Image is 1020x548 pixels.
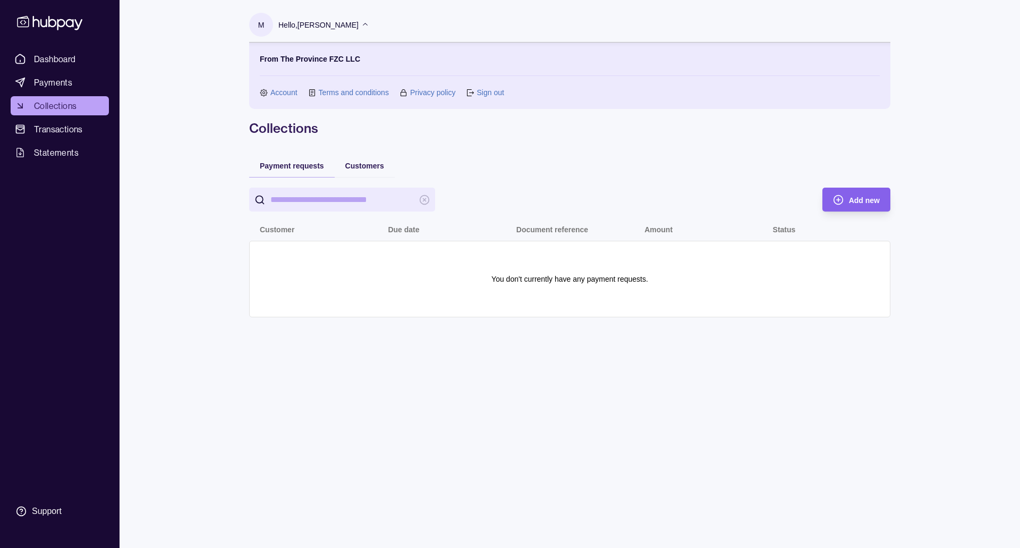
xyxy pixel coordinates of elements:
p: You don't currently have any payment requests. [491,273,648,285]
a: Payments [11,73,109,92]
p: Hello, [PERSON_NAME] [278,19,359,31]
p: Due date [388,225,419,234]
a: Transactions [11,120,109,139]
input: search [270,188,414,212]
h1: Collections [249,120,890,137]
span: Transactions [34,123,83,136]
span: Statements [34,146,79,159]
a: Terms and conditions [319,87,389,98]
button: Add new [822,188,890,212]
a: Statements [11,143,109,162]
span: Payments [34,76,72,89]
a: Account [270,87,297,98]
a: Privacy policy [410,87,456,98]
p: Document reference [516,225,588,234]
p: From The Province FZC LLC [260,53,360,65]
a: Dashboard [11,49,109,69]
p: M [258,19,265,31]
a: Support [11,500,109,522]
span: Dashboard [34,53,76,65]
div: Support [32,505,62,517]
p: Amount [644,225,673,234]
p: Status [773,225,796,234]
span: Customers [345,162,384,170]
span: Payment requests [260,162,324,170]
a: Sign out [477,87,504,98]
span: Collections [34,99,76,112]
p: Customer [260,225,294,234]
span: Add new [849,196,880,205]
a: Collections [11,96,109,115]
